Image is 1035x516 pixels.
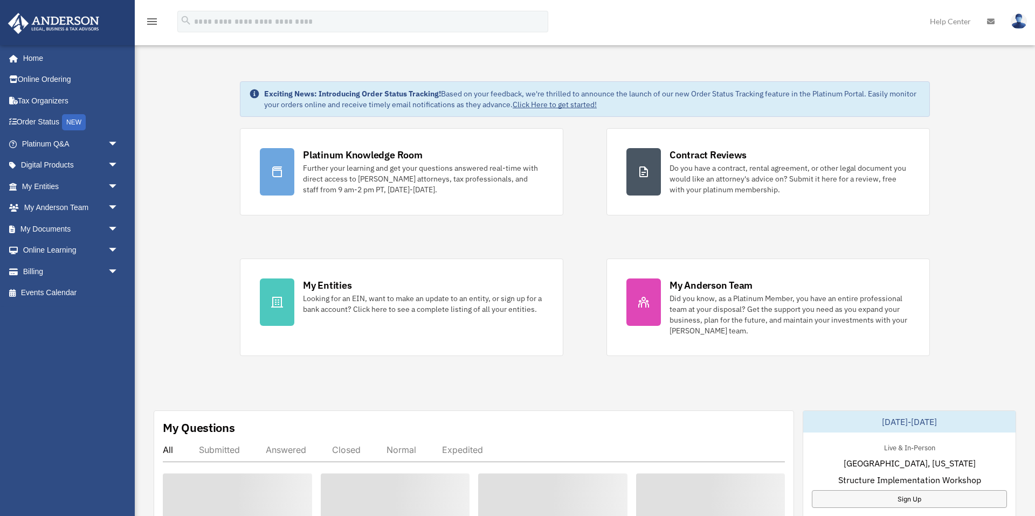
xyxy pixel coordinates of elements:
div: Normal [387,444,416,455]
div: Based on your feedback, we're thrilled to announce the launch of our new Order Status Tracking fe... [264,88,921,110]
a: My Anderson Teamarrow_drop_down [8,197,135,219]
a: Platinum Q&Aarrow_drop_down [8,133,135,155]
a: Digital Productsarrow_drop_down [8,155,135,176]
a: Click Here to get started! [513,100,597,109]
div: Contract Reviews [670,148,747,162]
span: arrow_drop_down [108,218,129,240]
div: [DATE]-[DATE] [803,411,1016,433]
div: Further your learning and get your questions answered real-time with direct access to [PERSON_NAM... [303,163,543,195]
div: Submitted [199,444,240,455]
a: Billingarrow_drop_down [8,261,135,282]
a: Order StatusNEW [8,111,135,134]
span: Structure Implementation Workshop [838,473,981,486]
a: Sign Up [812,490,1007,508]
a: Tax Organizers [8,90,135,111]
span: arrow_drop_down [108,176,129,198]
a: Contract Reviews Do you have a contract, rental agreement, or other legal document you would like... [606,128,930,215]
a: My Documentsarrow_drop_down [8,218,135,240]
span: [GEOGRAPHIC_DATA], [US_STATE] [844,457,976,470]
a: My Entities Looking for an EIN, want to make an update to an entity, or sign up for a bank accoun... [240,259,563,356]
div: Live & In-Person [875,441,944,452]
div: My Entities [303,278,351,292]
a: Platinum Knowledge Room Further your learning and get your questions answered real-time with dire... [240,128,563,215]
div: My Anderson Team [670,278,753,292]
div: Answered [266,444,306,455]
span: arrow_drop_down [108,261,129,283]
img: User Pic [1011,13,1027,29]
div: Closed [332,444,361,455]
div: Did you know, as a Platinum Member, you have an entire professional team at your disposal? Get th... [670,293,910,336]
a: Home [8,47,129,69]
div: Platinum Knowledge Room [303,148,423,162]
span: arrow_drop_down [108,240,129,262]
div: All [163,444,173,455]
div: Expedited [442,444,483,455]
a: My Entitiesarrow_drop_down [8,176,135,197]
span: arrow_drop_down [108,197,129,219]
a: Online Learningarrow_drop_down [8,240,135,261]
a: My Anderson Team Did you know, as a Platinum Member, you have an entire professional team at your... [606,259,930,356]
div: Looking for an EIN, want to make an update to an entity, or sign up for a bank account? Click her... [303,293,543,315]
a: Online Ordering [8,69,135,90]
i: search [180,15,192,26]
i: menu [146,15,158,28]
span: arrow_drop_down [108,133,129,155]
div: NEW [62,114,86,130]
a: menu [146,19,158,28]
span: arrow_drop_down [108,155,129,177]
strong: Exciting News: Introducing Order Status Tracking! [264,89,441,99]
img: Anderson Advisors Platinum Portal [5,13,102,34]
div: Do you have a contract, rental agreement, or other legal document you would like an attorney's ad... [670,163,910,195]
div: My Questions [163,420,235,436]
a: Events Calendar [8,282,135,304]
